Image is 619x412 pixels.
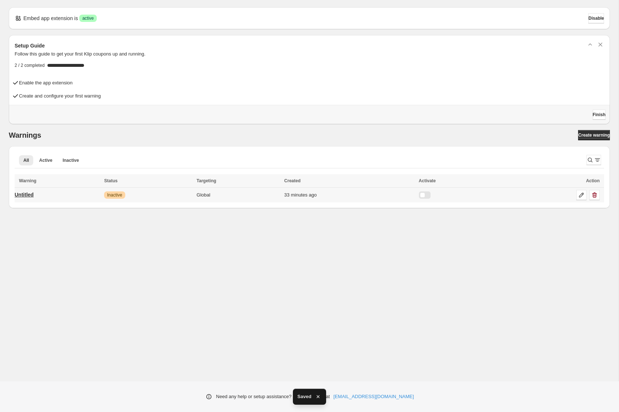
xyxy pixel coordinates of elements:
[578,132,610,138] span: Create warning
[15,189,34,201] a: Untitled
[578,130,610,140] a: Create warning
[9,131,41,140] h2: Warnings
[588,13,604,23] button: Disable
[586,155,601,165] button: Search and filter results
[593,110,605,120] button: Finish
[284,178,301,183] span: Created
[333,393,414,400] a: [EMAIL_ADDRESS][DOMAIN_NAME]
[107,192,122,198] span: Inactive
[586,178,600,183] span: Action
[19,92,101,100] h4: Create and configure your first warning
[39,157,52,163] span: Active
[588,15,604,21] span: Disable
[82,15,93,21] span: active
[23,157,29,163] span: All
[15,62,45,68] span: 2 / 2 completed
[419,178,436,183] span: Activate
[196,191,280,199] div: Global
[104,178,118,183] span: Status
[19,178,37,183] span: Warning
[62,157,79,163] span: Inactive
[593,112,605,118] span: Finish
[15,50,604,58] p: Follow this guide to get your first Klip coupons up and running.
[15,191,34,198] p: Untitled
[15,42,45,49] h3: Setup Guide
[284,191,414,199] div: 33 minutes ago
[19,79,73,87] h4: Enable the app extension
[23,15,78,22] p: Embed app extension is
[196,178,216,183] span: Targeting
[297,393,311,400] span: Saved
